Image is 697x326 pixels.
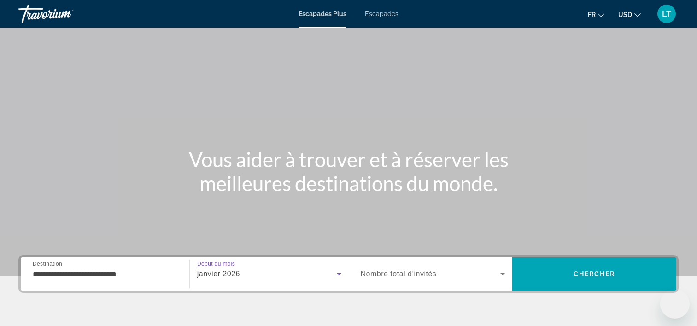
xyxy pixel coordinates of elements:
[299,10,346,17] a: Escapades Plus
[512,257,676,291] button: Rechercher
[574,270,615,278] span: Chercher
[33,269,177,280] input: Sélectionnez la destination
[176,147,521,195] h1: Vous aider à trouver et à réserver les meilleures destinations du monde.
[655,4,679,23] button: Menu utilisateur
[588,11,596,18] span: Fr
[361,270,437,278] span: Nombre total d’invités
[588,8,604,21] button: Changer la langue
[18,2,111,26] a: Travorium
[197,270,240,278] span: janvier 2026
[618,11,632,18] span: USD
[618,8,641,21] button: Changer de devise
[662,9,671,18] span: LT
[365,10,398,17] a: Escapades
[660,289,690,319] iframe: Bouton de lancement de la fenêtre de messagerie
[197,261,235,267] span: Début du mois
[21,257,676,291] div: Widget de recherche
[33,261,62,267] span: Destination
